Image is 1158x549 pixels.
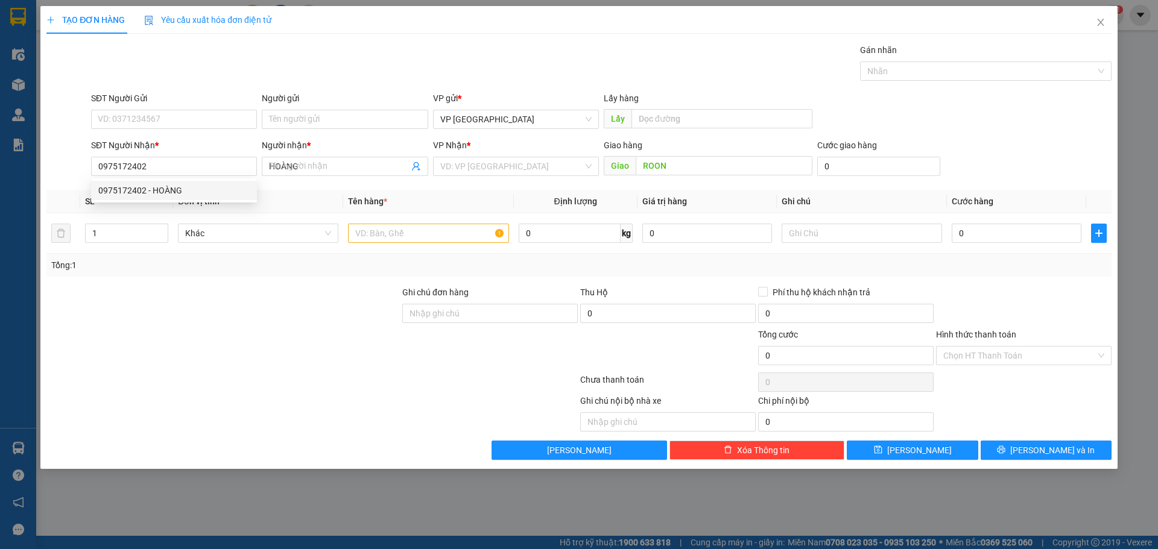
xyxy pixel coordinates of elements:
span: [PERSON_NAME] [887,444,952,457]
span: Giao [604,156,636,175]
div: Người nhận [262,139,428,152]
button: plus [1091,224,1107,243]
button: printer[PERSON_NAME] và In [981,441,1112,460]
span: plus [46,16,55,24]
div: Ghi chú nội bộ nhà xe [580,394,756,412]
span: [PERSON_NAME] và In [1010,444,1095,457]
img: icon [144,16,154,25]
button: save[PERSON_NAME] [847,441,978,460]
div: Chưa thanh toán [579,373,757,394]
span: Yêu cầu xuất hóa đơn điện tử [144,15,271,25]
button: Close [1084,6,1118,40]
input: Ghi chú đơn hàng [402,304,578,323]
span: delete [724,445,732,455]
span: Lấy hàng [604,93,639,103]
span: Thu Hộ [580,287,608,297]
div: Người gửi [262,92,428,105]
div: VP gửi [433,92,599,105]
input: Cước giao hàng [817,157,940,176]
span: Tổng cước [758,330,798,339]
label: Hình thức thanh toán [936,330,1016,339]
span: SL [85,196,95,206]
div: Tổng: 1 [51,259,447,272]
span: Khác [185,224,331,242]
span: Lấy [604,109,631,128]
span: Tên hàng [348,196,387,206]
span: Cước hàng [952,196,993,206]
span: VP Nhận [433,140,467,150]
input: Ghi Chú [782,224,942,243]
input: 0 [642,224,772,243]
div: SĐT Người Nhận [91,139,257,152]
span: user-add [411,162,421,171]
span: printer [997,445,1005,455]
span: VP Mỹ Đình [440,110,592,128]
span: [PERSON_NAME] [547,444,612,457]
div: Chi phí nội bộ [758,394,934,412]
button: [PERSON_NAME] [492,441,667,460]
th: Ghi chú [777,190,947,213]
input: Nhập ghi chú [580,412,756,431]
span: kg [621,224,633,243]
div: 0975172402 - HOÀNG [98,184,250,197]
span: Phí thu hộ khách nhận trả [768,286,875,299]
button: delete [51,224,71,243]
label: Ghi chú đơn hàng [402,287,469,297]
div: SĐT Người Gửi [91,92,257,105]
input: Dọc đường [631,109,812,128]
button: deleteXóa Thông tin [669,441,845,460]
input: VD: Bàn, Ghế [348,224,508,243]
span: Định lượng [554,196,597,206]
span: save [874,445,882,455]
label: Cước giao hàng [817,140,877,150]
span: Giá trị hàng [642,196,687,206]
label: Gán nhãn [860,45,897,55]
span: Xóa Thông tin [737,444,789,457]
input: Dọc đường [636,156,812,175]
div: 0975172402 - HOÀNG [91,181,257,200]
span: Giao hàng [604,140,642,150]
span: plus [1092,228,1106,238]
span: close [1096,17,1106,27]
span: TẠO ĐƠN HÀNG [46,15,125,25]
